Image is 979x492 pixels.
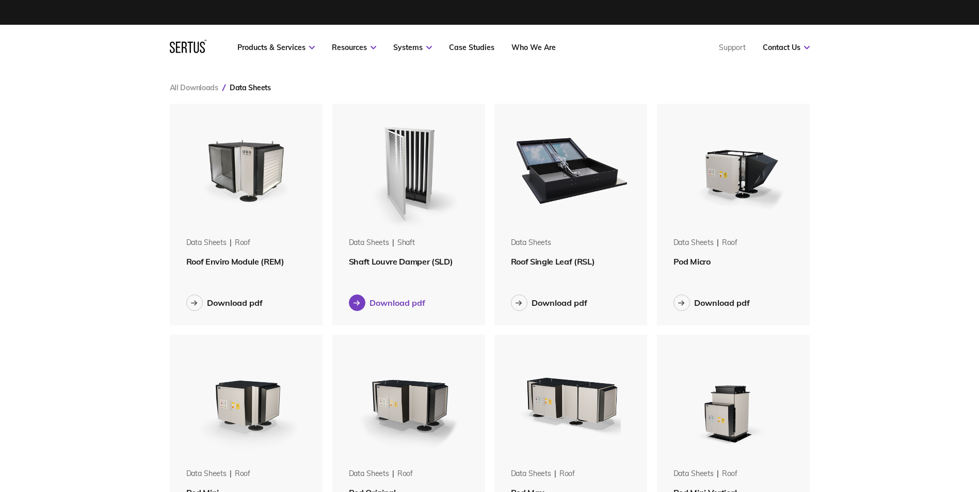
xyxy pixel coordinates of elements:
[370,298,425,308] div: Download pdf
[722,238,737,248] div: roof
[349,294,425,311] button: Download pdf
[349,256,453,267] span: Shaft Louvre Damper (SLD)
[673,256,711,267] span: Pod Micro
[763,43,810,52] a: Contact Us
[397,238,415,248] div: shaft
[511,238,551,248] div: Data Sheets
[207,298,263,308] div: Download pdf
[927,442,979,492] iframe: Chat Widget
[511,43,556,52] a: Who We Are
[186,294,263,311] button: Download pdf
[511,294,587,311] button: Download pdf
[349,238,389,248] div: Data Sheets
[170,83,218,92] a: All Downloads
[694,298,750,308] div: Download pdf
[186,469,227,479] div: Data Sheets
[532,298,587,308] div: Download pdf
[559,469,575,479] div: roof
[393,43,432,52] a: Systems
[235,469,250,479] div: roof
[511,256,595,267] span: Roof Single Leaf (RSL)
[673,469,714,479] div: Data Sheets
[673,238,714,248] div: Data Sheets
[237,43,315,52] a: Products & Services
[397,469,413,479] div: roof
[349,469,389,479] div: Data Sheets
[186,256,284,267] span: Roof Enviro Module (REM)
[449,43,494,52] a: Case Studies
[332,43,376,52] a: Resources
[673,294,750,311] button: Download pdf
[722,469,737,479] div: roof
[511,469,551,479] div: Data Sheets
[719,43,746,52] a: Support
[235,238,250,248] div: roof
[186,238,227,248] div: Data Sheets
